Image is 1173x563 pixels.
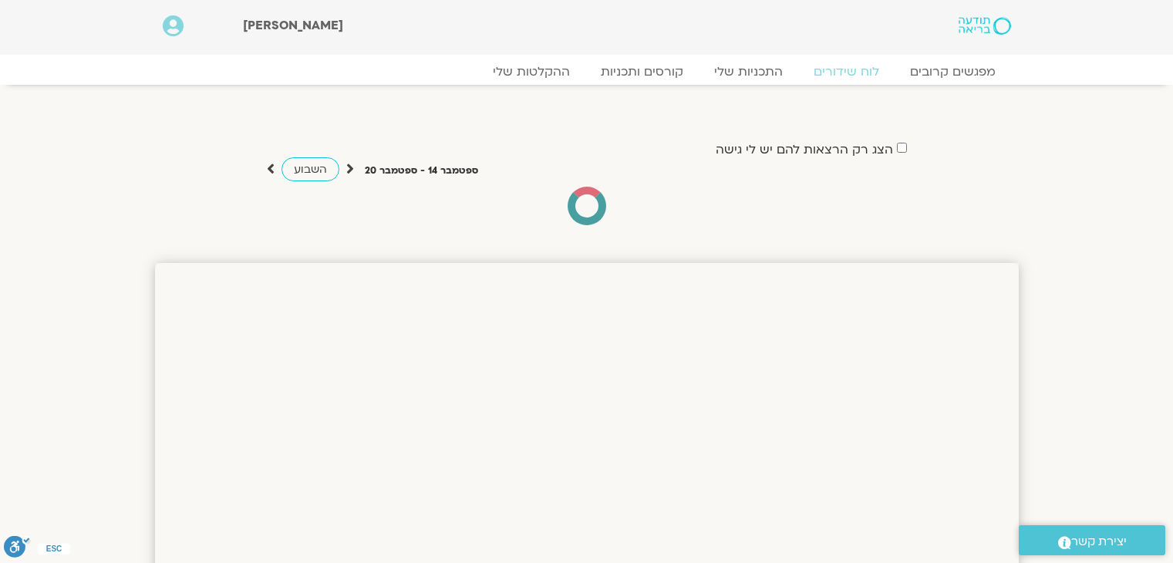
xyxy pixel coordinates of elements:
[1071,531,1127,552] span: יצירת קשר
[716,143,893,157] label: הצג רק הרצאות להם יש לי גישה
[1019,525,1165,555] a: יצירת קשר
[365,163,478,179] p: ספטמבר 14 - ספטמבר 20
[798,64,895,79] a: לוח שידורים
[699,64,798,79] a: התכניות שלי
[477,64,585,79] a: ההקלטות שלי
[163,64,1011,79] nav: Menu
[895,64,1011,79] a: מפגשים קרובים
[243,17,343,34] span: [PERSON_NAME]
[281,157,339,181] a: השבוע
[585,64,699,79] a: קורסים ותכניות
[294,162,327,177] span: השבוע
